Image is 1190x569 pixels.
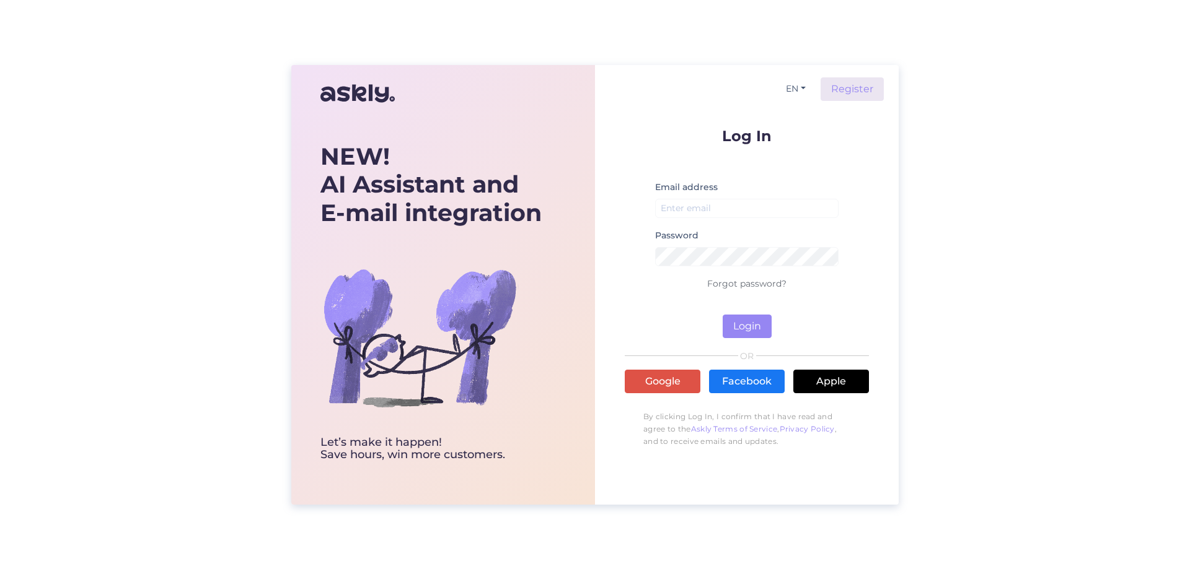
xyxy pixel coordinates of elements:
[691,424,778,433] a: Askly Terms of Service
[625,404,869,454] p: By clicking Log In, I confirm that I have read and agree to the , , and to receive emails and upd...
[781,80,811,98] button: EN
[723,315,772,338] button: Login
[655,181,718,194] label: Email address
[625,128,869,144] p: Log In
[655,229,699,242] label: Password
[320,238,519,437] img: bg-askly
[320,142,542,227] div: AI Assistant and E-mail integration
[320,79,395,108] img: Askly
[320,142,390,171] b: NEW!
[707,278,787,289] a: Forgot password?
[821,77,884,101] a: Register
[655,199,839,218] input: Enter email
[780,424,835,433] a: Privacy Policy
[738,352,756,360] span: OR
[320,437,542,461] div: Let’s make it happen! Save hours, win more customers.
[709,370,785,393] a: Facebook
[625,370,700,393] a: Google
[793,370,869,393] a: Apple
